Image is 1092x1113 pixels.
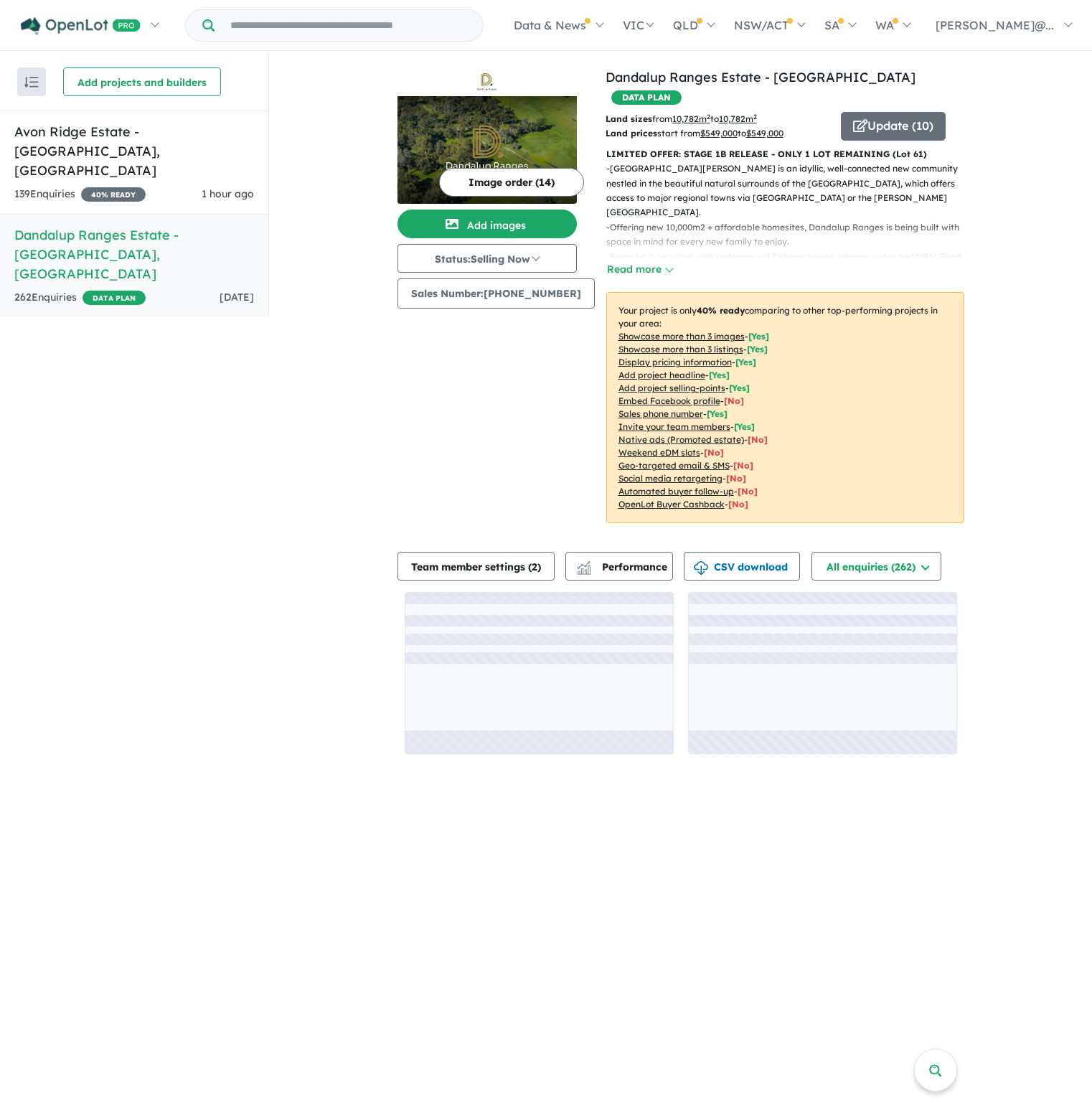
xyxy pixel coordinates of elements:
[704,447,724,458] span: [No]
[202,187,254,200] span: 1 hour ago
[606,113,652,124] b: Land sizes
[606,112,830,126] p: from
[611,90,682,105] span: DATA PLAN
[618,434,744,445] u: Native ads (Promoted estate)
[724,395,744,406] span: [ No ]
[735,357,756,367] span: [ Yes ]
[700,128,738,138] u: $ 549,000
[14,186,146,203] div: 139 Enquir ies
[618,357,732,367] u: Display pricing information
[841,112,946,141] button: Update (10)
[738,128,783,138] span: to
[729,382,750,393] span: [ Yes ]
[81,187,146,202] span: 40 % READY
[618,344,743,354] u: Showcase more than 3 listings
[397,278,595,309] button: Sales Number:[PHONE_NUMBER]
[403,73,571,90] img: Dandalup Ranges Estate - North Dandalup Logo
[14,122,254,180] h5: Avon Ridge Estate - [GEOGRAPHIC_DATA] , [GEOGRAPHIC_DATA]
[748,434,768,445] span: [No]
[606,126,830,141] p: start from
[606,220,976,250] p: - Offering new 10,000m2 + affordable homesites, Dandalup Ranges is being built with space in mind...
[618,395,720,406] u: Embed Facebook profile
[606,161,976,220] p: - [GEOGRAPHIC_DATA][PERSON_NAME] is an idyllic, well-connected new community nestled in the beaut...
[618,447,700,458] u: Weekend eDM slots
[63,67,221,96] button: Add projects and builders
[738,486,758,497] span: [No]
[606,292,964,523] p: Your project is only comparing to other top-performing projects in your area: - - - - - - - - - -...
[726,473,746,484] span: [No]
[684,552,800,581] button: CSV download
[606,250,976,279] p: - Every lot is serviced with underground 3 phase power, scheme water and NBN Fixed Wireless Inter...
[753,113,757,121] sup: 2
[707,408,728,419] span: [ Yes ]
[747,344,768,354] span: [ Yes ]
[710,113,757,124] span: to
[618,408,703,419] u: Sales phone number
[397,244,577,273] button: Status:Selling Now
[618,331,745,342] u: Showcase more than 3 images
[746,128,783,138] u: $ 549,000
[719,113,757,124] u: 10,782 m
[734,421,755,432] span: [ Yes ]
[397,67,577,204] a: Dandalup Ranges Estate - North Dandalup LogoDandalup Ranges Estate - North Dandalup
[606,261,674,278] button: Read more
[748,331,769,342] span: [ Yes ]
[728,499,748,509] span: [No]
[397,210,577,238] button: Add images
[618,473,722,484] u: Social media retargeting
[14,225,254,283] h5: Dandalup Ranges Estate - [GEOGRAPHIC_DATA] , [GEOGRAPHIC_DATA]
[936,18,1054,32] span: [PERSON_NAME]@...
[811,552,941,581] button: All enquiries (262)
[565,552,673,581] button: Performance
[672,113,710,124] u: 10,782 m
[577,565,591,575] img: bar-chart.svg
[217,10,480,41] input: Try estate name, suburb, builder or developer
[606,69,916,85] a: Dandalup Ranges Estate - [GEOGRAPHIC_DATA]
[709,370,730,380] span: [ Yes ]
[577,561,590,569] img: line-chart.svg
[618,499,725,509] u: OpenLot Buyer Cashback
[733,460,753,471] span: [No]
[618,486,734,497] u: Automated buyer follow-up
[697,305,745,316] b: 40 % ready
[606,128,657,138] b: Land prices
[397,96,577,204] img: Dandalup Ranges Estate - North Dandalup
[579,560,667,573] span: Performance
[618,460,730,471] u: Geo-targeted email & SMS
[83,291,146,305] span: DATA PLAN
[707,113,710,121] sup: 2
[532,560,537,573] span: 2
[618,421,730,432] u: Invite your team members
[606,147,964,161] p: LIMITED OFFER: STAGE 1B RELEASE - ONLY 1 LOT REMAINING (Lot 61)
[14,289,146,306] div: 262 Enquir ies
[220,291,254,304] span: [DATE]
[439,168,584,197] button: Image order (14)
[618,382,725,393] u: Add project selling-points
[24,77,39,88] img: sort.svg
[21,17,141,35] img: Openlot PRO Logo White
[397,552,555,581] button: Team member settings (2)
[618,370,705,380] u: Add project headline
[694,561,708,576] img: download icon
